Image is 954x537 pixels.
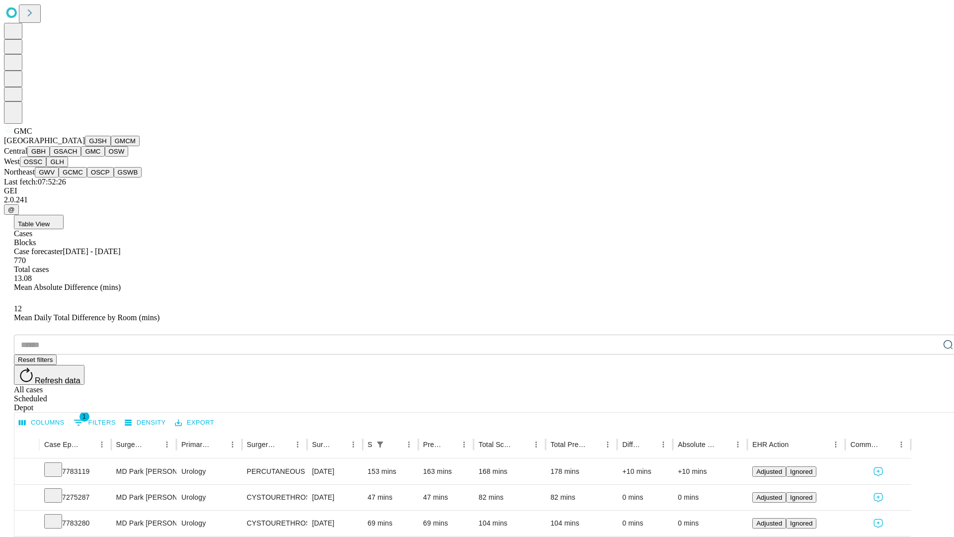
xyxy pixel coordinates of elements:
div: MD Park [PERSON_NAME] [116,459,171,484]
div: Total Scheduled Duration [478,441,514,448]
div: GEI [4,186,950,195]
div: Predicted In Room Duration [423,441,443,448]
button: Sort [443,438,457,451]
span: Last fetch: 07:52:26 [4,178,66,186]
div: 1 active filter [373,438,387,451]
div: 82 mins [551,485,613,510]
div: 82 mins [478,485,541,510]
button: GMCM [111,136,140,146]
div: 7275287 [44,485,106,510]
div: 69 mins [423,511,469,536]
div: Scheduled In Room Duration [368,441,372,448]
div: 104 mins [478,511,541,536]
button: Menu [95,438,109,451]
span: Case forecaster [14,247,63,256]
button: GBH [27,146,50,157]
div: [DATE] [312,485,358,510]
div: 168 mins [478,459,541,484]
button: Menu [731,438,745,451]
button: Menu [346,438,360,451]
button: GWV [35,167,59,178]
div: Comments [850,441,879,448]
button: Select columns [16,415,67,431]
span: Central [4,147,27,155]
div: 2.0.241 [4,195,950,204]
button: Sort [81,438,95,451]
div: Total Predicted Duration [551,441,586,448]
span: [DATE] - [DATE] [63,247,120,256]
div: +10 mins [678,459,742,484]
button: GCMC [59,167,87,178]
button: Sort [642,438,656,451]
button: Menu [226,438,239,451]
button: OSCP [87,167,114,178]
div: Absolute Difference [678,441,716,448]
div: MD Park [PERSON_NAME] [116,511,171,536]
div: [DATE] [312,459,358,484]
button: Menu [529,438,543,451]
button: Adjusted [752,492,786,503]
button: Menu [291,438,305,451]
div: EHR Action [752,441,789,448]
button: Sort [790,438,803,451]
button: Ignored [786,466,816,477]
div: Primary Service [181,441,210,448]
span: Adjusted [756,494,782,501]
span: Northeast [4,168,35,176]
span: [GEOGRAPHIC_DATA] [4,136,85,145]
span: Mean Absolute Difference (mins) [14,283,121,291]
div: MD Park [PERSON_NAME] [116,485,171,510]
div: 7783119 [44,459,106,484]
button: Export [172,415,217,431]
span: Ignored [790,494,812,501]
button: Sort [212,438,226,451]
div: +10 mins [622,459,668,484]
span: West [4,157,20,166]
button: Show filters [373,438,387,451]
button: GSWB [114,167,142,178]
button: GSACH [50,146,81,157]
span: Table View [18,220,50,228]
div: 178 mins [551,459,613,484]
span: Mean Daily Total Difference by Room (mins) [14,313,159,322]
span: Adjusted [756,468,782,475]
button: Sort [515,438,529,451]
div: 163 mins [423,459,469,484]
button: Reset filters [14,355,57,365]
button: Sort [717,438,731,451]
div: 153 mins [368,459,413,484]
button: Sort [388,438,402,451]
div: 0 mins [678,511,742,536]
button: Density [122,415,168,431]
span: GMC [14,127,32,135]
div: 0 mins [678,485,742,510]
button: GMC [81,146,104,157]
div: 47 mins [368,485,413,510]
button: Show filters [71,415,118,431]
button: Menu [894,438,908,451]
button: Expand [19,515,34,533]
button: Menu [402,438,416,451]
span: 1 [79,412,89,422]
div: CYSTOURETHROSCOPY WITH INSERTION URETERAL [MEDICAL_DATA] [247,485,302,510]
button: Expand [19,489,34,507]
button: Menu [601,438,615,451]
div: 104 mins [551,511,613,536]
button: Table View [14,215,64,229]
div: Surgery Name [247,441,276,448]
span: 12 [14,304,22,313]
span: Ignored [790,468,812,475]
div: [DATE] [312,511,358,536]
button: OSW [105,146,129,157]
div: 47 mins [423,485,469,510]
div: 7783280 [44,511,106,536]
button: Sort [880,438,894,451]
span: Adjusted [756,520,782,527]
span: 770 [14,256,26,265]
button: Expand [19,463,34,481]
div: 0 mins [622,485,668,510]
button: GLH [46,157,68,167]
div: Urology [181,511,237,536]
div: Difference [622,441,641,448]
div: Surgeon Name [116,441,145,448]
